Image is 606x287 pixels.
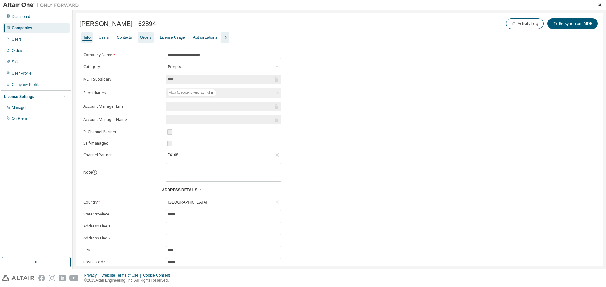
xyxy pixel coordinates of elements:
div: Dashboard [12,14,30,19]
div: Altair [GEOGRAPHIC_DATA] [167,89,216,97]
div: Altair [GEOGRAPHIC_DATA] [166,88,281,98]
div: Company Profile [12,82,40,87]
div: Authorizations [193,35,217,40]
div: Cookie Consent [143,273,174,278]
img: facebook.svg [38,275,45,281]
label: Account Manager Email [83,104,162,109]
label: Country [83,200,162,205]
button: Activity Log [506,18,544,29]
img: youtube.svg [69,275,79,281]
p: © 2025 Altair Engineering, Inc. All Rights Reserved. [84,278,174,283]
span: Address Details [162,188,197,192]
label: MDH Subsidary [83,77,162,82]
div: Prospect [167,63,183,70]
label: Company Name [83,52,162,57]
div: 74108 [166,151,281,159]
div: Users [99,35,109,40]
div: [GEOGRAPHIC_DATA] [166,198,281,206]
div: Contacts [117,35,132,40]
label: Category [83,64,162,69]
div: Info [84,35,91,40]
div: Orders [12,48,23,53]
label: Self-managed [83,141,162,146]
div: Privacy [84,273,101,278]
button: Re-sync from MDH [547,18,598,29]
div: Prospect [166,63,281,71]
div: Website Terms of Use [101,273,143,278]
label: Address Line 1 [83,224,162,229]
label: Is Channel Partner [83,129,162,135]
div: Companies [12,26,32,31]
label: Account Manager Name [83,117,162,122]
button: information [92,170,97,175]
div: 74108 [167,152,179,158]
img: altair_logo.svg [2,275,34,281]
div: Users [12,37,21,42]
img: linkedin.svg [59,275,66,281]
div: [GEOGRAPHIC_DATA] [167,199,208,206]
label: Channel Partner [83,152,162,158]
label: City [83,248,162,253]
img: Altair One [3,2,82,8]
label: Note [83,169,92,175]
label: State/Province [83,212,162,217]
div: Orders [140,35,152,40]
div: On Prem [12,116,27,121]
div: User Profile [12,71,32,76]
div: License Usage [160,35,185,40]
label: Address Line 2 [83,236,162,241]
div: Managed [12,105,27,110]
img: instagram.svg [49,275,55,281]
label: Postal Code [83,260,162,265]
label: Subsidiaries [83,90,162,95]
div: SKUs [12,60,21,65]
div: License Settings [4,94,34,99]
span: [PERSON_NAME] - 62894 [80,20,156,27]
